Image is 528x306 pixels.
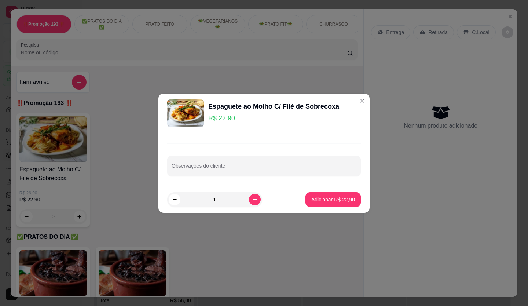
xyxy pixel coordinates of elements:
input: Observações do cliente [172,165,356,172]
button: increase-product-quantity [249,194,261,205]
p: R$ 22,90 [208,113,339,123]
button: Close [356,95,368,107]
img: product-image [167,99,204,127]
div: Espaguete ao Molho C/ Filé de Sobrecoxa [208,101,339,112]
button: decrease-product-quantity [169,194,180,205]
button: Adicionar R$ 22,90 [305,192,361,207]
p: Adicionar R$ 22,90 [311,196,355,203]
